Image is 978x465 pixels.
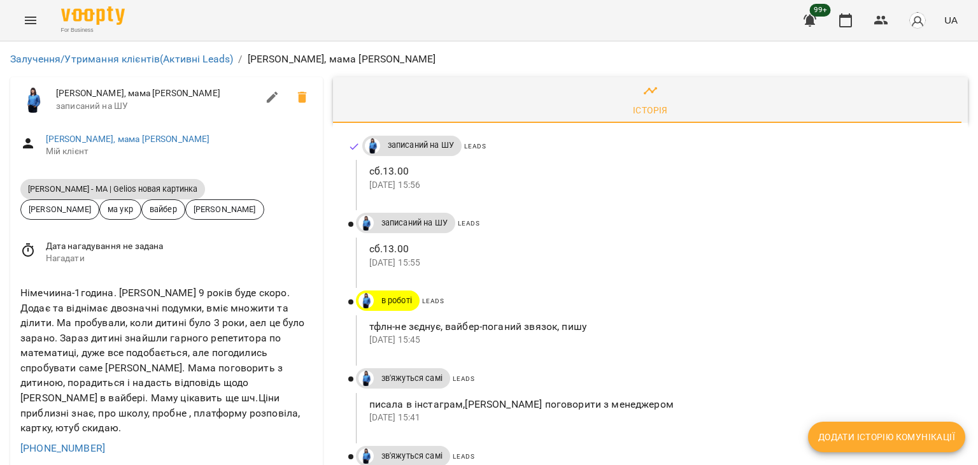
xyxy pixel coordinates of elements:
[369,334,947,347] p: [DATE] 15:45
[464,143,486,150] span: Leads
[15,5,46,36] button: Menu
[369,397,947,412] p: писала в інстаграм,[PERSON_NAME] поговорити з менеджером
[20,87,46,113] img: Дащенко Аня
[46,240,313,253] span: Дата нагадування не задана
[374,450,450,462] span: зв'яжуться самі
[939,8,963,32] button: UA
[909,11,926,29] img: avatar_s.png
[358,215,374,231] img: Дащенко Аня
[61,26,125,34] span: For Business
[944,13,958,27] span: UA
[358,371,374,386] img: Дащенко Аня
[46,145,313,158] span: Мій клієнт
[369,411,947,424] p: [DATE] 15:41
[380,139,462,151] span: записаний на ШУ
[374,373,450,384] span: зв'яжуться самі
[356,371,374,386] a: Дащенко Аня
[369,179,947,192] p: [DATE] 15:56
[369,164,947,179] p: сб.13.00
[362,138,380,154] a: Дащенко Аня
[61,6,125,25] img: Voopty Logo
[422,297,444,304] span: Leads
[374,217,455,229] span: записаний на ШУ
[100,203,141,215] span: ма укр
[20,442,105,454] a: [PHONE_NUMBER]
[56,100,257,113] span: записаний на ШУ
[18,283,315,438] div: Німечиина-1година. [PERSON_NAME] 9 років буде скоро. Додає та віднімає двозначні подумки, вміє мн...
[810,4,831,17] span: 99+
[248,52,436,67] p: [PERSON_NAME], мама [PERSON_NAME]
[10,52,968,67] nav: breadcrumb
[458,220,480,227] span: Leads
[186,203,264,215] span: [PERSON_NAME]
[453,375,475,382] span: Leads
[358,448,374,464] img: Дащенко Аня
[356,293,374,308] a: Дащенко Аня
[21,203,99,215] span: [PERSON_NAME]
[453,453,475,460] span: Leads
[238,52,242,67] li: /
[369,241,947,257] p: сб.13.00
[818,429,955,445] span: Додати історію комунікації
[633,103,668,118] div: Історія
[369,257,947,269] p: [DATE] 15:55
[356,215,374,231] a: Дащенко Аня
[358,293,374,308] img: Дащенко Аня
[365,138,380,154] img: Дащенко Аня
[142,203,185,215] span: вайбер
[56,87,257,100] span: [PERSON_NAME], мама [PERSON_NAME]
[10,53,233,65] a: Залучення/Утримання клієнтів(Активні Leads)
[20,183,205,194] span: [PERSON_NAME] - МА | Gelios новая картинка
[46,252,313,265] span: Нагадати
[808,422,965,452] button: Додати історію комунікації
[374,295,420,306] span: в роботі
[356,448,374,464] a: Дащенко Аня
[46,134,210,144] a: [PERSON_NAME], мама [PERSON_NAME]
[369,319,947,334] p: тфлн-не зєднує, вайбер-поганий звязок, пишу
